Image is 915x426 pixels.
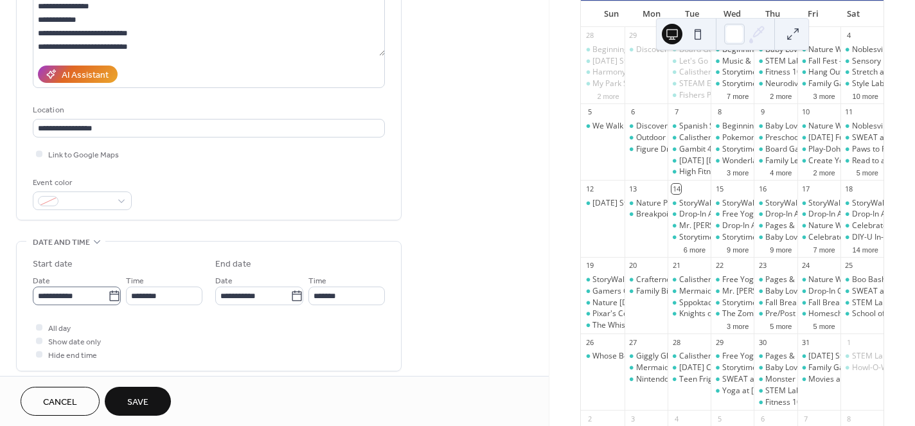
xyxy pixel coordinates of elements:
[808,166,840,177] button: 2 more
[625,374,668,385] div: Nintendo Switch Game Night - Carmel Library
[797,286,840,297] div: Drop-In Craft - Carmel Library
[758,261,767,271] div: 23
[625,351,668,362] div: Giggly Ghosts and Goblins - Carmel Library
[668,132,711,143] div: Calisthenics and Core - Prather Park
[797,232,840,243] div: Celebrate Diwali: Festival of Lights - Carmel Library
[668,209,711,220] div: Drop-In Activity: Woven Public Domain Images - Fishers Library
[797,374,840,385] div: Movies at Midtown - Midtown Plaza Carmel
[754,362,797,373] div: Baby Love Story Time - Westfield Library
[679,308,903,319] div: Knights of the Square Table Chess Club - [GEOGRAPHIC_DATA]
[722,198,857,209] div: StoryWalk - Rotating [PERSON_NAME]
[581,198,624,209] div: Sunday Stories Ages 2 and up - Noblesville Library
[21,387,100,416] button: Cancel
[711,374,754,385] div: SWEAT at The Yard Outdoor Yoga - Fishers District
[797,209,840,220] div: Drop-In Activity: Woven Public Domain Images - Fishers Library
[581,78,624,89] div: My Park Series - Carmel Parks
[625,286,668,297] div: Family Bingo Night - Westfield Library
[797,155,840,166] div: Create Your Own 3D-Printed Cookie Cutter - Carmel Library
[722,78,840,89] div: Storytime - Chapter Book Lounge
[668,351,711,362] div: Calisthenics and Core - Prather Park
[668,274,711,285] div: Calisthenics and Core - Prather Park
[765,90,797,101] button: 2 more
[797,132,840,143] div: Friday Funday - Westfield Library
[628,414,638,423] div: 3
[33,236,90,249] span: Date and time
[679,198,813,209] div: StoryWalk - Rotating [PERSON_NAME]
[628,184,638,193] div: 13
[722,320,754,331] button: 3 more
[754,220,797,231] div: Pages & Play - Providence Home + Garden
[844,261,854,271] div: 25
[625,198,668,209] div: Nature Preschool Explorers - Cool Creek Nature Center
[581,297,624,308] div: Nature Sunday School - Cool Creek Nature Center
[668,297,711,308] div: Sppoktacular Boofest! - Westfield Library
[844,337,854,347] div: 1
[711,286,754,297] div: Mr. Dan the Music Man - Fishers Library
[711,121,754,132] div: Beginning Bird Hike - Cool Creek Nature Center
[679,67,902,78] div: Calisthenics and Core - [PERSON_NAME][GEOGRAPHIC_DATA]
[754,297,797,308] div: Fall Break Programs - Cool Creek Nature Center
[840,144,884,155] div: Paws to Read - Westfield Library
[592,297,754,308] div: Nature [DATE] School - [GEOGRAPHIC_DATA]
[126,274,144,288] span: Time
[581,56,624,67] div: Sunday Stories Ages 2 and up - Fishers Library
[668,56,711,67] div: Let's Go Northern Indy Walk - West Carmel
[628,261,638,271] div: 20
[722,166,754,177] button: 3 more
[668,78,711,89] div: STEAM Explorers - Carmel Library
[722,67,846,78] div: Storytime at [GEOGRAPHIC_DATA]
[48,322,71,335] span: All day
[758,337,767,347] div: 30
[592,351,883,362] div: Whose Bones Are These? Owl Pellet Dissection Adventure - [GEOGRAPHIC_DATA]
[722,132,889,143] div: Pokemon Trading Hour - [GEOGRAPHIC_DATA]
[840,44,884,55] div: Noblesville Farmers Market - Federal Hill Commons
[636,362,774,373] div: Mermaid Party - [GEOGRAPHIC_DATA]
[585,184,594,193] div: 12
[711,155,754,166] div: Wonderlab - Fishers Library
[625,132,668,143] div: Outdoor Games Club - Fishers Library
[592,44,747,55] div: Beginning Bird Hike - [GEOGRAPHIC_DATA]
[636,132,795,143] div: Outdoor Games Club - [GEOGRAPHIC_DATA]
[679,155,810,166] div: [DATE] [DATE] - HamCo Fairgrounds
[840,220,884,231] div: Celebrate Diwali: Festival of Lights - Carmel Library
[715,261,724,271] div: 22
[668,232,711,243] div: Storytime - Schoolhouse 7 Cafe
[801,261,811,271] div: 24
[127,396,148,409] span: Save
[722,121,877,132] div: Beginning Bird Hike - [GEOGRAPHIC_DATA]
[592,198,862,209] div: [DATE] Stories Ages [DEMOGRAPHIC_DATA] and up - [GEOGRAPHIC_DATA]
[581,67,624,78] div: Harmony in Motion: Jazz Improv Workshop - Fishers Library
[754,198,797,209] div: StoryWalk - Rotating Carmel Parks
[801,107,811,117] div: 10
[754,386,797,396] div: STEM Lab Thursdays - Westfield Library
[672,1,713,27] div: Tue
[840,67,884,78] div: Stretch and Smile Yoga - Carmel Library
[628,107,638,117] div: 6
[712,1,752,27] div: Wed
[636,198,819,209] div: Nature Preschool Explorers - [GEOGRAPHIC_DATA]
[758,184,767,193] div: 16
[797,121,840,132] div: Nature Walks - Grand Junction Plaza
[711,351,754,362] div: Free Yoga Wednesdays - Billericay Park Fishers
[840,56,884,67] div: Sensory Nature Walk - Midland Trace Trail
[668,308,711,319] div: Knights of the Square Table Chess Club - Carmel Library
[591,1,632,27] div: Sun
[765,374,900,385] div: Monster Bash - [GEOGRAPHIC_DATA]
[581,121,624,132] div: We Walk Indy - Geist Marina
[797,78,840,89] div: Family Game Night - The Yard at Fishers District
[636,144,821,155] div: Figure Drawing Open Studio - [GEOGRAPHIC_DATA]
[715,414,724,423] div: 5
[679,362,832,373] div: [DATE] Celebration - [GEOGRAPHIC_DATA]
[754,209,797,220] div: Drop-In Activity: Woven Public Domain Images - Fishers Library
[840,209,884,220] div: Drop-In Activity: Woven Public Domain Images - Fishers Library
[668,121,711,132] div: Spanish Story Time - Westfield Library
[840,297,884,308] div: STEM Lab Saturdays - Westfield Library
[840,232,884,243] div: DIY-U In-Store Kids Workshops - Lowe's
[722,386,889,396] div: Yoga at [GEOGRAPHIC_DATA][PERSON_NAME]
[840,286,884,297] div: SWEAT at The Yard Outdoor Pilates - Fishers District
[215,258,251,271] div: End date
[848,244,884,254] button: 14 more
[636,121,776,132] div: Discovery Time - [GEOGRAPHIC_DATA]
[754,67,797,78] div: Fitness 101 - Prather Park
